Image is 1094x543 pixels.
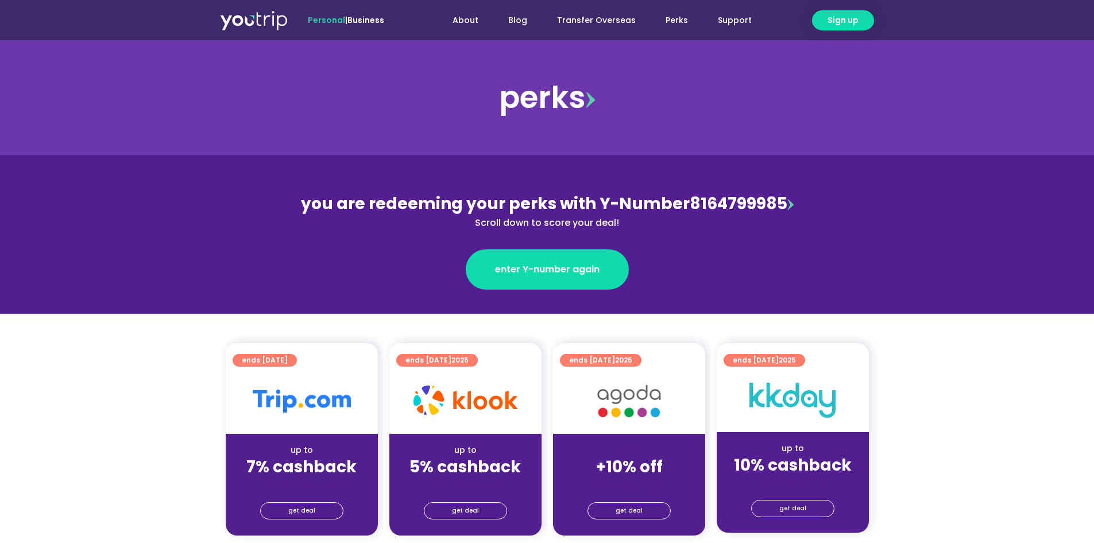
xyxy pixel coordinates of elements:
[828,14,859,26] span: Sign up
[779,500,806,517] span: get deal
[415,10,767,31] nav: Menu
[466,249,629,290] a: enter Y-number again
[734,454,852,476] strong: 10% cashback
[438,10,493,31] a: About
[399,444,532,456] div: up to
[569,354,632,367] span: ends [DATE]
[409,456,521,478] strong: 5% cashback
[399,477,532,490] div: (for stays only)
[308,14,384,26] span: |
[298,216,797,230] div: Scroll down to score your deal!
[726,476,860,488] div: (for stays only)
[812,10,874,30] a: Sign up
[347,14,384,26] a: Business
[596,456,663,478] strong: +10% off
[301,192,690,215] span: you are redeeming your perks with Y-Number
[542,10,651,31] a: Transfer Overseas
[726,442,860,455] div: up to
[235,444,369,456] div: up to
[779,355,796,365] span: 2025
[724,354,805,367] a: ends [DATE]2025
[246,456,357,478] strong: 7% cashback
[288,503,315,519] span: get deal
[405,354,469,367] span: ends [DATE]
[242,354,288,367] span: ends [DATE]
[615,355,632,365] span: 2025
[587,502,671,519] a: get deal
[562,477,696,490] div: (for stays only)
[452,503,479,519] span: get deal
[396,354,478,367] a: ends [DATE]2025
[733,354,796,367] span: ends [DATE]
[703,10,767,31] a: Support
[298,192,797,230] div: 8164799985
[493,10,542,31] a: Blog
[235,477,369,490] div: (for stays only)
[495,263,600,276] span: enter Y-number again
[651,10,703,31] a: Perks
[451,355,469,365] span: 2025
[616,503,643,519] span: get deal
[233,354,297,367] a: ends [DATE]
[308,14,345,26] span: Personal
[424,502,507,519] a: get deal
[260,502,343,519] a: get deal
[618,444,640,456] span: up to
[560,354,641,367] a: ends [DATE]2025
[751,500,834,517] a: get deal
